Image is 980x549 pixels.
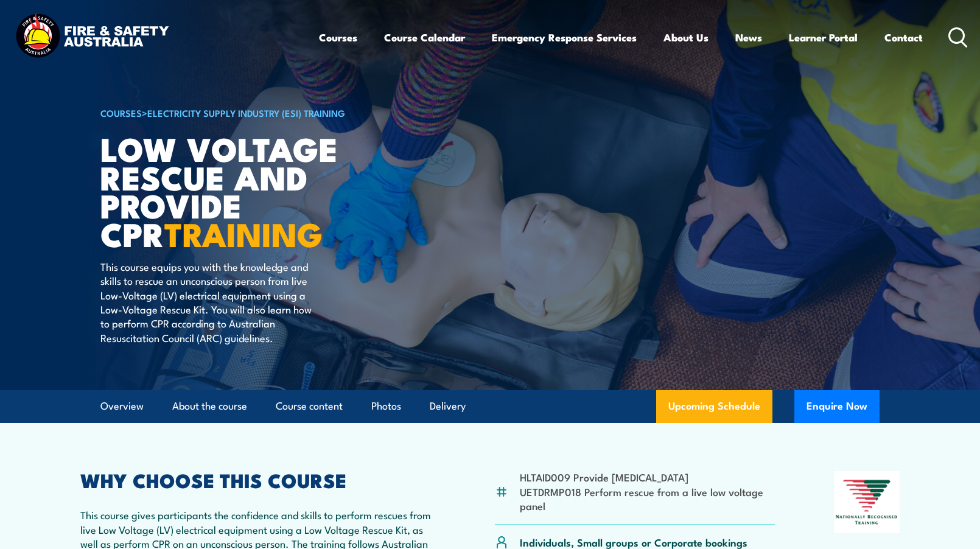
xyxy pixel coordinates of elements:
a: Electricity Supply Industry (ESI) Training [147,106,345,119]
h2: WHY CHOOSE THIS COURSE [80,471,436,488]
img: Nationally Recognised Training logo. [834,471,900,533]
a: Overview [100,390,144,422]
li: HLTAID009 Provide [MEDICAL_DATA] [520,470,775,484]
p: Individuals, Small groups or Corporate bookings [520,535,747,549]
a: Delivery [430,390,466,422]
p: This course equips you with the knowledge and skills to rescue an unconscious person from live Lo... [100,259,323,344]
a: Upcoming Schedule [656,390,772,423]
a: About Us [663,21,709,54]
a: News [735,21,762,54]
li: UETDRMP018 Perform rescue from a live low voltage panel [520,484,775,513]
a: Photos [371,390,401,422]
a: Emergency Response Services [492,21,637,54]
a: Courses [319,21,357,54]
a: Contact [884,21,923,54]
a: COURSES [100,106,142,119]
button: Enquire Now [794,390,880,423]
a: Course content [276,390,343,422]
a: Course Calendar [384,21,465,54]
h6: > [100,105,401,120]
h1: Low Voltage Rescue and Provide CPR [100,134,401,248]
a: Learner Portal [789,21,858,54]
a: About the course [172,390,247,422]
strong: TRAINING [164,208,323,258]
